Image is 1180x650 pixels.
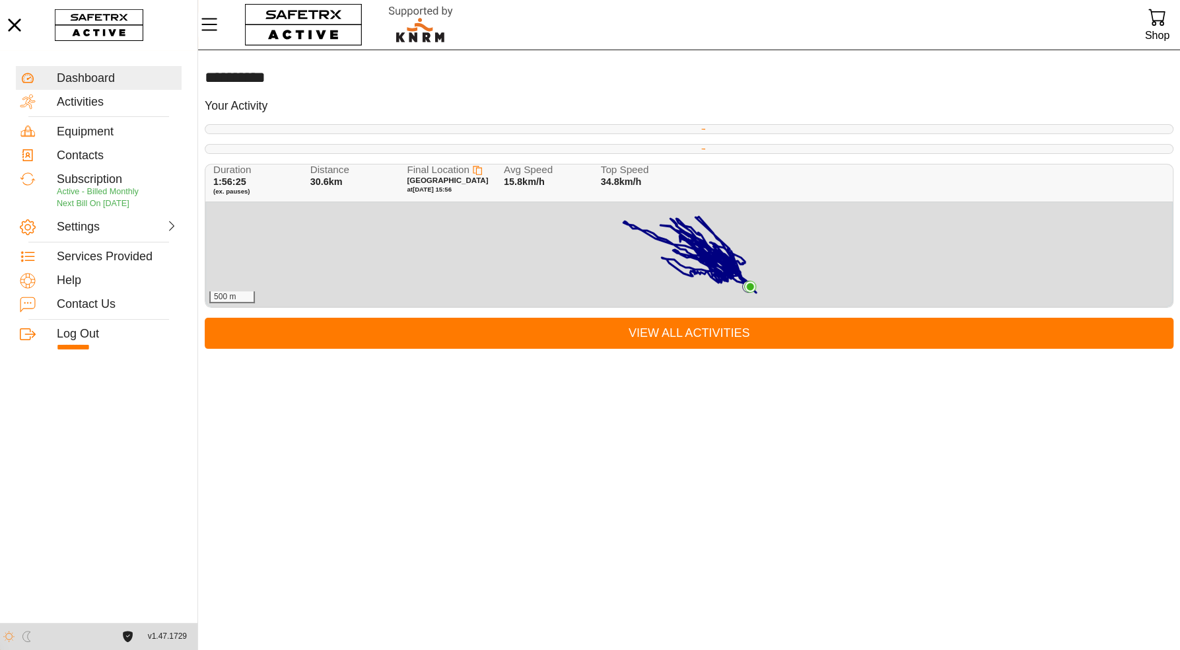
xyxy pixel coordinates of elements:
[601,164,685,176] span: Top Speed
[742,281,754,293] img: PathStart.svg
[57,220,115,235] div: Settings
[20,171,36,187] img: Subscription.svg
[213,176,246,187] span: 1:56:25
[310,164,395,176] span: Distance
[57,199,129,208] span: Next Bill On [DATE]
[407,186,452,193] span: at [DATE] 15:56
[57,172,178,187] div: Subscription
[57,125,178,139] div: Equipment
[20,297,36,312] img: ContactUs.svg
[504,164,588,176] span: Avg Speed
[215,323,1163,343] span: View All Activities
[57,327,178,342] div: Log Out
[3,631,15,642] img: ModeLight.svg
[57,187,139,196] span: Active - Billed Monthly
[213,188,298,196] span: (ex. pauses)
[407,164,469,175] span: Final Location
[205,318,1173,349] a: View All Activities
[209,291,255,303] div: 500 m
[57,71,178,86] div: Dashboard
[119,631,137,642] a: License Agreement
[205,98,267,114] h5: Your Activity
[57,250,178,264] div: Services Provided
[20,273,36,289] img: Help.svg
[601,176,642,187] span: 34.8km/h
[373,3,468,46] img: RescueLogo.svg
[57,149,178,163] div: Contacts
[20,94,36,110] img: Activities.svg
[310,176,343,187] span: 30.6km
[1145,26,1169,44] div: Shop
[407,176,488,184] span: [GEOGRAPHIC_DATA]
[57,297,178,312] div: Contact Us
[21,631,32,642] img: ModeDark.svg
[744,281,756,293] img: PathEnd.svg
[213,164,298,176] span: Duration
[148,630,187,643] span: v1.47.1729
[504,176,545,187] span: 15.8km/h
[57,95,178,110] div: Activities
[198,11,231,38] button: Menu
[140,626,195,647] button: v1.47.1729
[20,124,36,139] img: Equipment.svg
[57,273,178,288] div: Help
